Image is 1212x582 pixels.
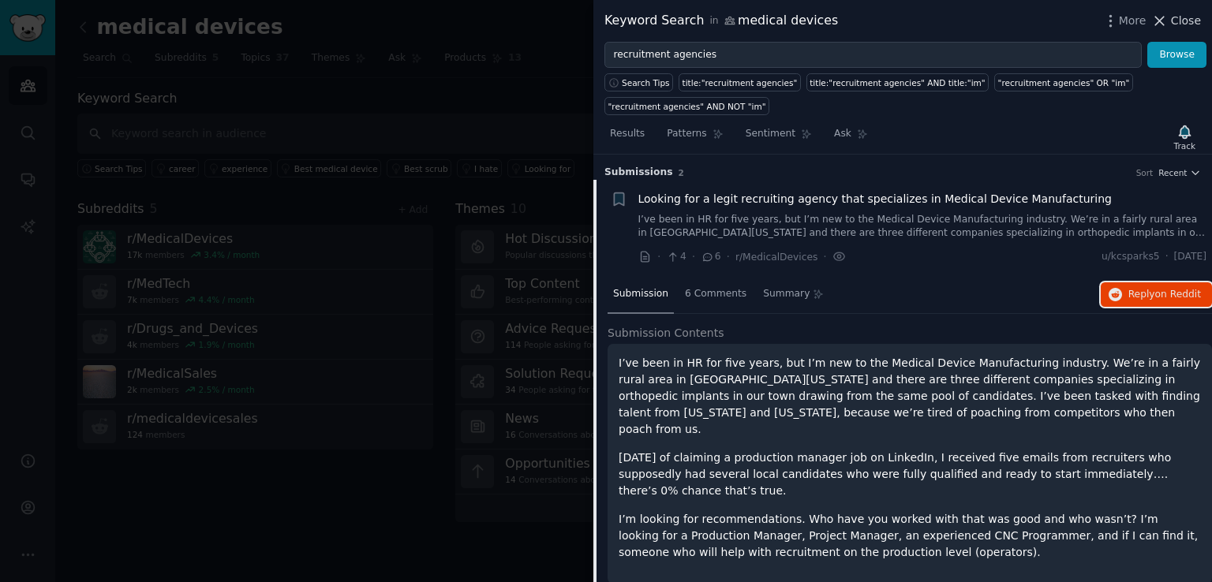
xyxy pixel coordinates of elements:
span: Patterns [667,127,706,141]
a: title:"recruitment agencies" [679,73,801,91]
p: I’m looking for recommendations. Who have you worked with that was good and who wasn’t? I’m looki... [619,511,1201,561]
span: Search Tips [622,77,670,88]
span: 2 [679,168,684,177]
div: Sort [1136,167,1154,178]
span: Close [1171,13,1201,29]
a: I’ve been in HR for five years, but I’m new to the Medical Device Manufacturing industry. We’re i... [638,213,1207,241]
span: r/MedicalDevices [735,252,817,263]
a: Patterns [661,121,728,154]
span: Submission s [604,166,673,180]
a: "recruitment agencies" OR "im" [994,73,1133,91]
span: · [657,248,660,265]
span: Summary [763,287,810,301]
span: u/kcsparks5 [1102,250,1160,264]
span: 6 [701,250,720,264]
span: · [727,248,730,265]
a: title:"recruitment agencies" AND title:"im" [806,73,989,91]
div: "recruitment agencies" AND NOT "im" [608,101,766,112]
button: Close [1151,13,1201,29]
span: Sentiment [746,127,795,141]
a: Results [604,121,650,154]
button: More [1102,13,1147,29]
span: More [1119,13,1147,29]
div: Track [1174,140,1195,151]
p: [DATE] of claiming a production manager job on LinkedIn, I received five emails from recruiters w... [619,450,1201,499]
span: in [709,14,718,28]
input: Try a keyword related to your business [604,42,1142,69]
span: Submission Contents [608,325,724,341]
button: Search Tips [604,73,673,91]
span: Results [610,127,645,141]
a: "recruitment agencies" AND NOT "im" [604,97,769,115]
a: Ask [829,121,873,154]
span: · [692,248,695,265]
button: Track [1169,121,1201,154]
span: · [823,248,826,265]
span: 4 [666,250,686,264]
a: Sentiment [740,121,817,154]
div: title:"recruitment agencies" AND title:"im" [810,77,985,88]
div: "recruitment agencies" OR "im" [998,77,1130,88]
span: · [1165,250,1169,264]
span: on Reddit [1155,289,1201,300]
span: Reply [1128,288,1201,302]
div: title:"recruitment agencies" [683,77,798,88]
a: Looking for a legit recruiting agency that specializes in Medical Device Manufacturing [638,191,1112,207]
button: Recent [1158,167,1201,178]
span: Ask [834,127,851,141]
span: 6 Comments [685,287,746,301]
div: Keyword Search medical devices [604,11,838,31]
button: Replyon Reddit [1101,282,1212,308]
p: I’ve been in HR for five years, but I’m new to the Medical Device Manufacturing industry. We’re i... [619,355,1201,438]
span: Submission [613,287,668,301]
button: Browse [1147,42,1206,69]
span: Recent [1158,167,1187,178]
span: [DATE] [1174,250,1206,264]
